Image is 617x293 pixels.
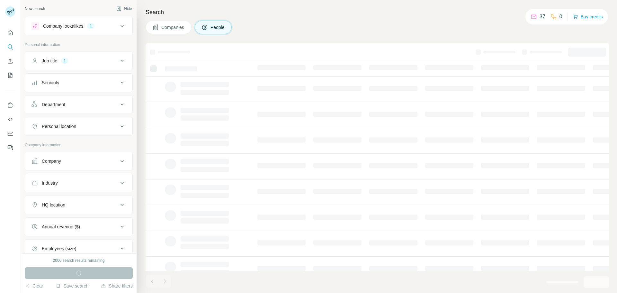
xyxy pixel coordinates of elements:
[210,24,225,31] span: People
[43,23,83,29] div: Company lookalikes
[25,197,132,213] button: HQ location
[42,101,65,108] div: Department
[53,258,105,263] div: 2000 search results remaining
[42,158,61,164] div: Company
[25,97,132,112] button: Department
[56,283,88,289] button: Save search
[25,42,133,48] p: Personal information
[5,55,15,67] button: Enrich CSV
[25,241,132,256] button: Employees (size)
[25,119,132,134] button: Personal location
[25,53,132,69] button: Job title1
[61,58,68,64] div: 1
[146,8,609,17] h4: Search
[42,58,57,64] div: Job title
[25,18,132,34] button: Company lookalikes1
[5,142,15,153] button: Feedback
[5,114,15,125] button: Use Surfe API
[42,202,65,208] div: HQ location
[42,123,76,130] div: Personal location
[42,245,76,252] div: Employees (size)
[42,180,58,186] div: Industry
[559,13,562,21] p: 0
[5,41,15,53] button: Search
[25,219,132,234] button: Annual revenue ($)
[25,153,132,169] button: Company
[5,99,15,111] button: Use Surfe on LinkedIn
[25,142,133,148] p: Company information
[87,23,94,29] div: 1
[573,12,603,21] button: Buy credits
[42,79,59,86] div: Seniority
[25,6,45,12] div: New search
[112,4,137,14] button: Hide
[5,69,15,81] button: My lists
[42,224,80,230] div: Annual revenue ($)
[161,24,185,31] span: Companies
[540,13,545,21] p: 37
[101,283,133,289] button: Share filters
[25,75,132,90] button: Seniority
[25,175,132,191] button: Industry
[5,27,15,39] button: Quick start
[5,128,15,139] button: Dashboard
[25,283,43,289] button: Clear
